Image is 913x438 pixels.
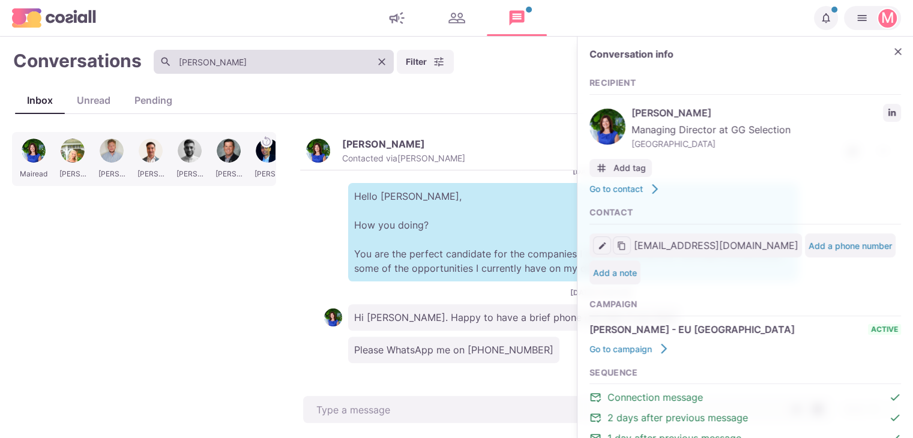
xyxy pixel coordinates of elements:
[122,93,184,107] div: Pending
[65,93,122,107] div: Unread
[589,322,795,337] span: [PERSON_NAME] - EU [GEOGRAPHIC_DATA]
[589,343,670,355] a: Go to campaign
[809,241,892,251] button: Add a phone number
[881,11,894,25] div: Martin
[814,6,838,30] button: Notifications
[589,159,652,177] button: Add tag
[589,208,901,218] h3: Contact
[589,368,901,378] h3: Sequence
[589,299,901,310] h3: Campaign
[15,93,65,107] div: Inbox
[324,308,342,326] img: Mairead O'Sullivan
[589,183,661,195] a: Go to contact
[306,139,330,163] img: Mairead O'Sullivan
[589,49,883,60] h2: Conversation info
[883,104,901,122] a: LinkedIn profile link
[306,138,465,164] button: Mairead O'Sullivan[PERSON_NAME]Contacted via[PERSON_NAME]
[607,390,703,404] span: Connection message
[593,236,611,254] button: Edit
[889,43,907,61] button: Close
[589,109,625,145] img: Mairead O'Sullivan
[613,236,631,254] button: Copy
[348,304,682,331] p: Hi [PERSON_NAME]. Happy to have a brief phone call later if you like?
[593,268,637,278] button: Add a note
[373,53,391,71] button: Clear
[634,238,798,253] span: [EMAIL_ADDRESS][DOMAIN_NAME]
[570,287,631,298] p: [DATE] 10:56 AM
[631,122,901,137] span: Managing Director at GG Selection
[348,337,559,363] p: Please WhatsApp me on [PHONE_NUMBER]
[844,6,901,30] button: Martin
[573,166,628,177] p: [DATE] 1:44 PM
[13,50,142,71] h1: Conversations
[342,138,425,150] p: [PERSON_NAME]
[631,137,901,150] span: [GEOGRAPHIC_DATA]
[631,106,877,120] span: [PERSON_NAME]
[342,153,465,164] p: Contacted via [PERSON_NAME]
[154,50,394,74] input: Search conversations
[12,8,96,27] img: logo
[397,50,454,74] button: Filter
[868,324,901,335] span: active
[348,183,798,281] p: Hello [PERSON_NAME], How you doing? You are the perfect candidate for the companies I am working ...
[589,78,901,88] h3: Recipient
[607,410,748,425] span: 2 days after previous message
